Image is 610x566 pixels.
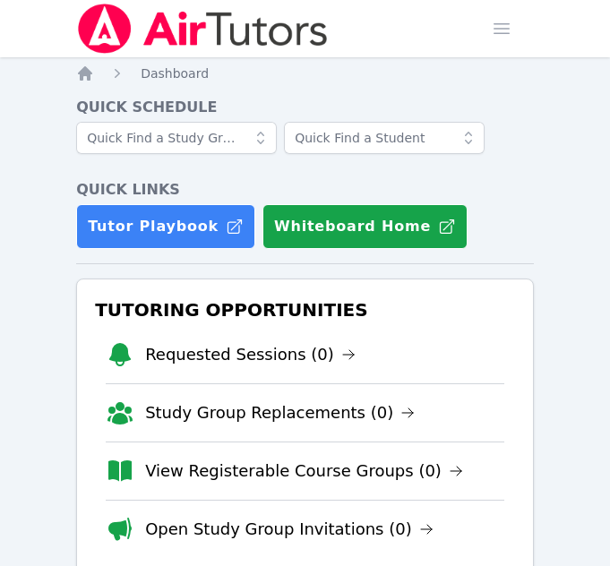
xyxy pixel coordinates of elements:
a: Open Study Group Invitations (0) [145,517,434,542]
h3: Tutoring Opportunities [91,294,519,326]
img: Air Tutors [76,4,330,54]
nav: Breadcrumb [76,64,534,82]
a: Requested Sessions (0) [145,342,356,367]
button: Whiteboard Home [262,204,468,249]
a: Dashboard [141,64,209,82]
input: Quick Find a Student [284,122,485,154]
a: View Registerable Course Groups (0) [145,459,463,484]
a: Tutor Playbook [76,204,255,249]
h4: Quick Links [76,179,534,201]
span: Dashboard [141,66,209,81]
h4: Quick Schedule [76,97,534,118]
input: Quick Find a Study Group [76,122,277,154]
a: Study Group Replacements (0) [145,400,415,425]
